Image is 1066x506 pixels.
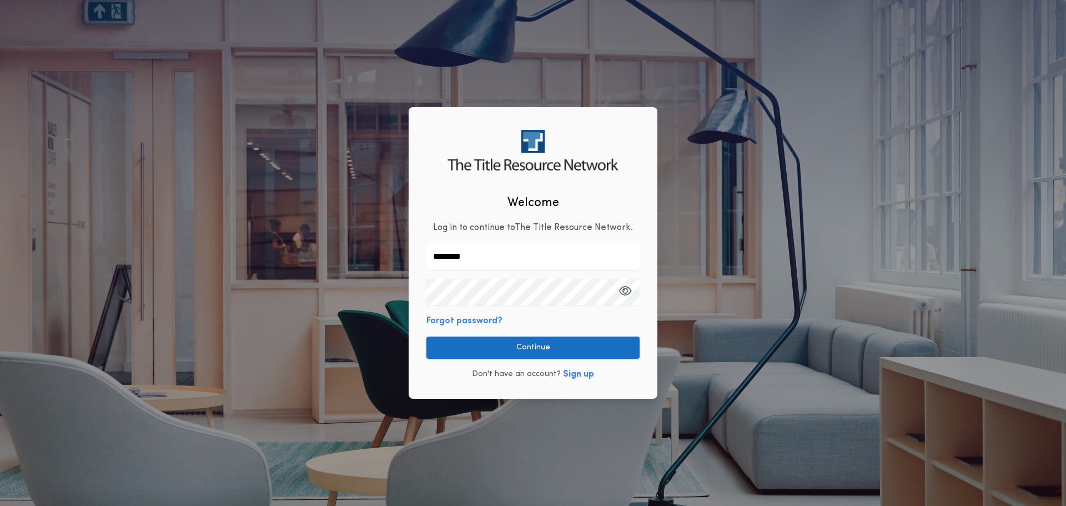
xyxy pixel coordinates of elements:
[447,130,618,171] img: logo
[426,314,502,328] button: Forgot password?
[433,221,633,234] p: Log in to continue to The Title Resource Network .
[472,369,561,380] p: Don't have an account?
[563,368,594,381] button: Sign up
[426,337,640,359] button: Continue
[507,194,559,212] h2: Welcome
